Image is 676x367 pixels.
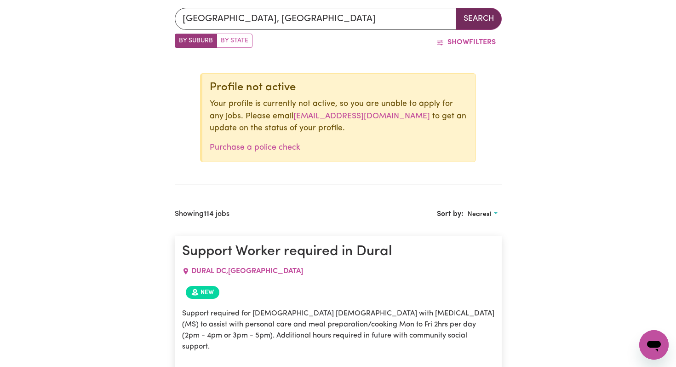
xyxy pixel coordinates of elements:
[456,8,502,30] button: Search
[639,330,669,360] iframe: Button to launch messaging window
[175,210,229,219] h2: Showing jobs
[293,112,430,120] a: [EMAIL_ADDRESS][DOMAIN_NAME]
[217,34,252,48] label: Search by state
[210,144,300,151] a: Purchase a police check
[182,308,494,352] p: Support required for [DEMOGRAPHIC_DATA] [DEMOGRAPHIC_DATA] with [MEDICAL_DATA] (MS) to assist wit...
[430,34,502,51] button: ShowFilters
[191,268,303,275] span: DURAL DC , [GEOGRAPHIC_DATA]
[447,39,469,46] span: Show
[186,286,219,299] span: Job posted within the last 30 days
[464,207,501,221] button: Sort search results
[468,211,492,218] span: Nearest
[175,8,456,30] input: Enter a suburb or postcode
[437,210,464,218] span: Sort by:
[175,34,217,48] label: Search by suburb/post code
[204,210,214,218] b: 114
[210,81,468,94] div: Profile not active
[210,98,468,134] p: Your profile is currently not active, so you are unable to apply for any jobs. Please email to ge...
[182,244,494,260] h1: Support Worker required in Dural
